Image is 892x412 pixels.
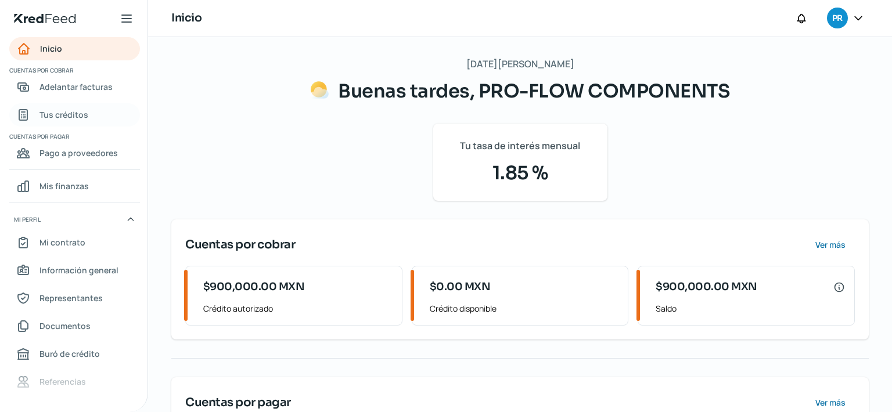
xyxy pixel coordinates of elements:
[171,10,202,27] h1: Inicio
[430,301,619,316] span: Crédito disponible
[39,319,91,333] span: Documentos
[9,142,140,165] a: Pago a proveedores
[185,394,291,411] span: Cuentas por pagar
[9,370,140,393] a: Referencias
[430,279,491,295] span: $0.00 MXN
[447,159,594,187] span: 1.85 %
[832,12,842,26] span: PR
[9,287,140,310] a: Representantes
[815,399,846,407] span: Ver más
[39,235,85,250] span: Mi contrato
[9,131,138,142] span: Cuentas por pagar
[14,214,41,225] span: Mi perfil
[9,75,140,99] a: Adelantar facturas
[9,231,140,254] a: Mi contrato
[40,41,62,56] span: Inicio
[39,374,86,389] span: Referencias
[39,291,103,305] span: Representantes
[39,107,88,122] span: Tus créditos
[9,37,140,60] a: Inicio
[9,103,140,127] a: Tus créditos
[310,81,329,99] img: Saludos
[39,146,118,160] span: Pago a proveedores
[460,138,580,154] span: Tu tasa de interés mensual
[39,263,118,277] span: Información general
[9,342,140,366] a: Buró de crédito
[466,56,574,73] span: [DATE][PERSON_NAME]
[203,279,305,295] span: $900,000.00 MXN
[9,65,138,75] span: Cuentas por cobrar
[9,175,140,198] a: Mis finanzas
[656,301,845,316] span: Saldo
[815,241,846,249] span: Ver más
[203,301,393,316] span: Crédito autorizado
[656,279,757,295] span: $900,000.00 MXN
[338,79,730,103] span: Buenas tardes, PRO-FLOW COMPONENTS
[9,315,140,338] a: Documentos
[39,179,89,193] span: Mis finanzas
[9,259,140,282] a: Información general
[39,79,113,94] span: Adelantar facturas
[39,346,100,361] span: Buró de crédito
[805,233,855,256] button: Ver más
[185,236,295,254] span: Cuentas por cobrar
